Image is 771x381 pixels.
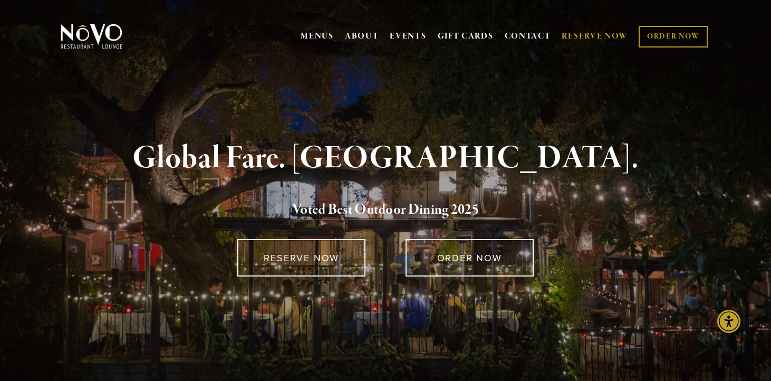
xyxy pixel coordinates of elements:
a: CONTACT [505,26,551,46]
img: Novo Restaurant &amp; Lounge [59,23,124,50]
a: ORDER NOW [639,26,708,47]
a: MENUS [301,31,334,42]
a: RESERVE NOW [237,239,365,277]
h2: 5 [78,199,693,221]
a: Voted Best Outdoor Dining 202 [292,201,472,221]
a: GIFT CARDS [438,26,494,46]
a: ABOUT [345,31,379,42]
a: EVENTS [390,31,426,42]
a: RESERVE NOW [562,26,628,46]
strong: Global Fare. [GEOGRAPHIC_DATA]. [132,138,638,178]
div: Accessibility Menu [717,310,740,333]
a: ORDER NOW [406,239,534,277]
